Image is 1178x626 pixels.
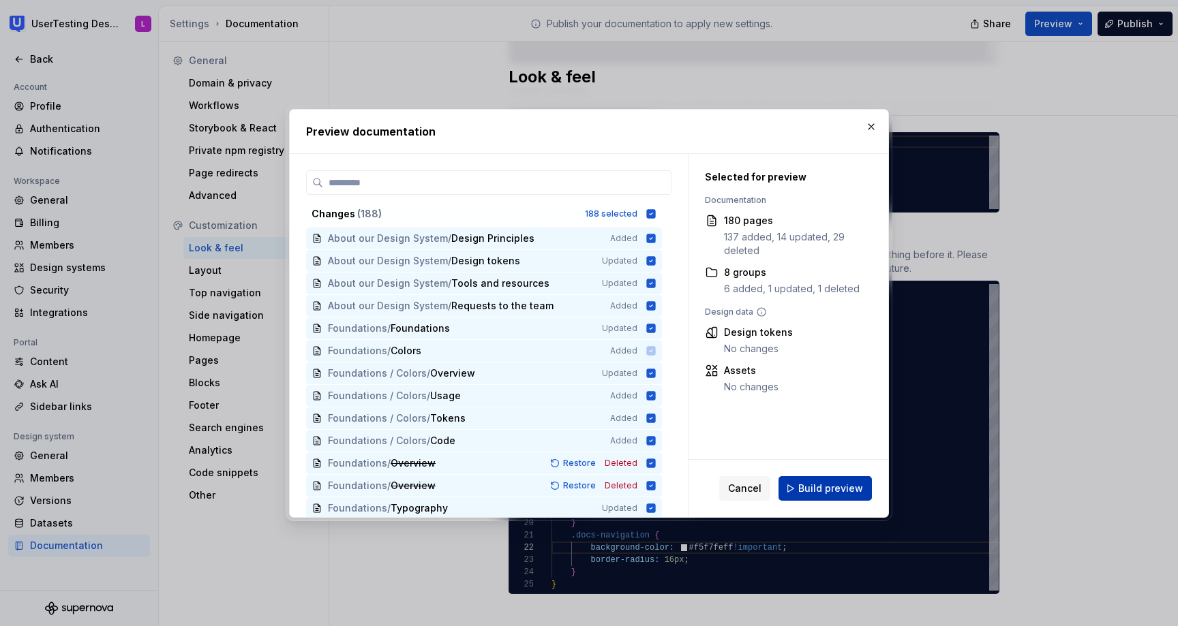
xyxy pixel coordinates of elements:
[387,501,391,515] span: /
[724,266,860,279] div: 8 groups
[451,232,534,245] span: Design Principles
[391,501,448,515] span: Typography
[391,456,436,470] span: Overview
[430,411,466,425] span: Tokens
[705,307,865,317] div: Design data
[724,364,779,377] div: Assets
[328,322,387,335] span: Foundations
[605,480,637,491] span: Deleted
[451,254,520,268] span: Design tokens
[448,254,451,268] span: /
[328,479,387,492] span: Foundations
[779,476,872,501] button: Build preview
[448,232,451,245] span: /
[312,207,577,221] div: Changes
[328,299,448,313] span: About our Design System
[724,380,779,394] div: No changes
[602,278,637,289] span: Updated
[430,434,457,448] span: Code
[451,299,554,313] span: Requests to the team
[328,232,448,245] span: About our Design System
[602,368,637,379] span: Updated
[728,482,761,495] span: Cancel
[430,366,475,380] span: Overview
[448,277,451,290] span: /
[427,366,430,380] span: /
[563,480,596,491] span: Restore
[387,456,391,470] span: /
[427,389,430,403] span: /
[391,322,450,335] span: Foundations
[546,479,602,492] button: Restore
[724,282,860,296] div: 6 added, 1 updated, 1 deleted
[724,214,865,228] div: 180 pages
[328,434,427,448] span: Foundations / Colors
[328,501,387,515] span: Foundations
[451,277,549,290] span: Tools and resources
[610,390,637,401] span: Added
[328,366,427,380] span: Foundations / Colors
[328,389,427,403] span: Foundations / Colors
[387,479,391,492] span: /
[357,208,382,219] span: ( 188 )
[610,413,637,424] span: Added
[306,123,872,140] h2: Preview documentation
[610,435,637,446] span: Added
[328,277,448,290] span: About our Design System
[724,230,865,257] div: 137 added, 14 updated, 29 deleted
[563,458,596,469] span: Restore
[328,411,427,425] span: Foundations / Colors
[724,342,793,356] div: No changes
[705,170,865,184] div: Selected for preview
[328,254,448,268] span: About our Design System
[387,322,391,335] span: /
[724,326,793,339] div: Design tokens
[602,323,637,334] span: Updated
[427,411,430,425] span: /
[610,233,637,244] span: Added
[391,479,436,492] span: Overview
[546,456,602,470] button: Restore
[605,458,637,469] span: Deleted
[328,456,387,470] span: Foundations
[430,389,461,403] span: Usage
[427,434,430,448] span: /
[602,255,637,266] span: Updated
[585,208,637,219] div: 188 selected
[602,503,637,514] span: Updated
[719,476,770,501] button: Cancel
[705,195,865,206] div: Documentation
[798,482,863,495] span: Build preview
[610,300,637,311] span: Added
[448,299,451,313] span: /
